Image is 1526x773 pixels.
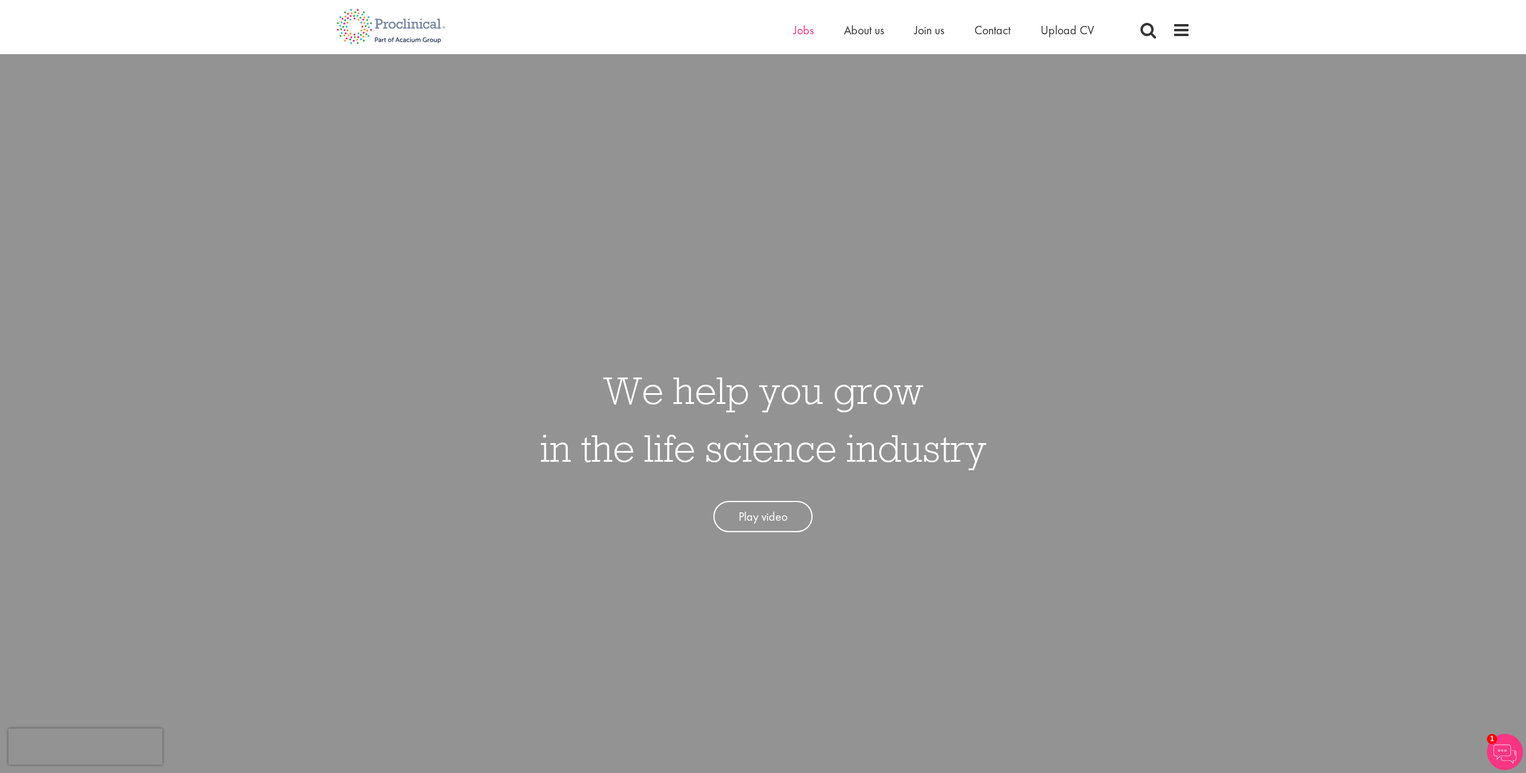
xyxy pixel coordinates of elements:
a: About us [844,22,884,38]
span: 1 [1487,734,1497,744]
img: Chatbot [1487,734,1523,770]
h1: We help you grow in the life science industry [540,361,986,477]
a: Jobs [793,22,814,38]
a: Contact [974,22,1011,38]
a: Join us [914,22,944,38]
a: Upload CV [1041,22,1094,38]
a: Play video [713,501,813,533]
